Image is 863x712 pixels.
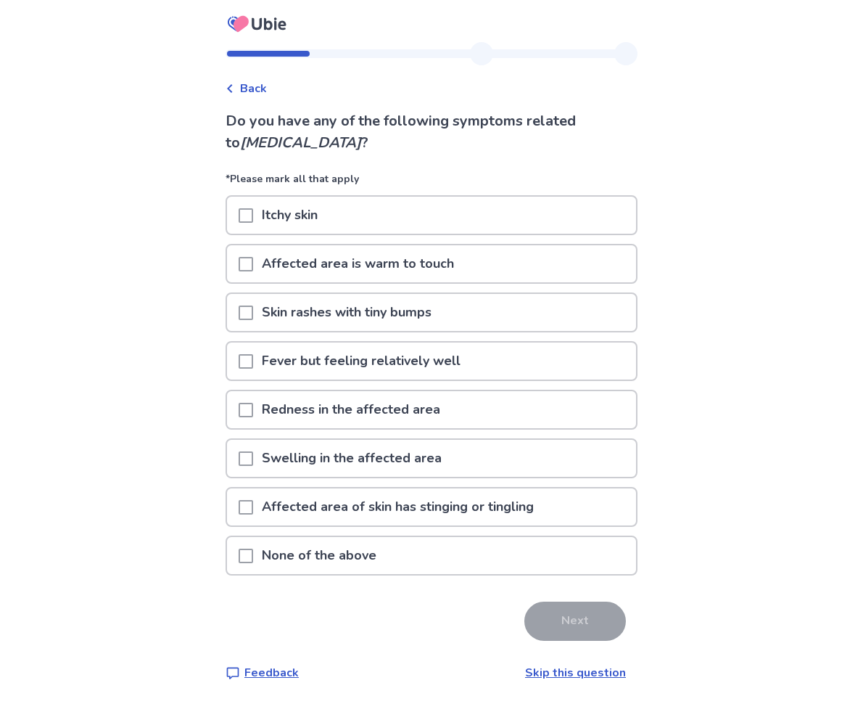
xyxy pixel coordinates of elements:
a: Feedback [226,664,299,682]
a: Skip this question [525,665,626,681]
p: Swelling in the affected area [253,440,450,477]
p: Redness in the affected area [253,391,449,428]
p: Skin rashes with tiny bumps [253,294,440,331]
p: None of the above [253,537,385,574]
span: Back [240,80,267,97]
i: [MEDICAL_DATA] [240,133,361,152]
p: Feedback [244,664,299,682]
p: Affected area is warm to touch [253,245,463,282]
button: Next [524,602,626,641]
p: Affected area of skin has stinging or tingling [253,488,542,525]
p: Itchy skin [253,197,326,234]
p: Fever but feeling relatively well [253,343,469,380]
p: *Please mark all that apply [226,171,637,195]
p: Do you have any of the following symptoms related to ? [226,110,637,154]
